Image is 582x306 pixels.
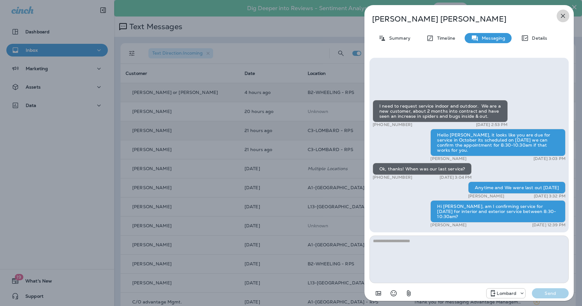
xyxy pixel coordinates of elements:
[487,289,525,297] div: +1 (630) 426-7433
[440,175,472,180] p: [DATE] 3:04 PM
[386,36,410,41] p: Summary
[468,182,566,194] div: Anytime and We were last out [DATE]
[534,194,566,199] p: [DATE] 3:32 PM
[430,129,566,156] div: Hello [PERSON_NAME], it looks like you are due for service in October its scheduled on [DATE] we ...
[434,36,455,41] p: Timeline
[532,223,566,228] p: [DATE] 12:39 PM
[476,122,508,127] p: [DATE] 2:53 PM
[373,163,472,175] div: Ok, thanks! When was our last service?
[430,200,566,223] div: Hi [PERSON_NAME], am I confirming service for [DATE] for interior and exterior service between 8:...
[373,175,412,180] p: [PHONE_NUMBER]
[468,194,504,199] p: [PERSON_NAME]
[533,156,566,161] p: [DATE] 3:03 PM
[387,287,400,300] button: Select an emoji
[430,156,467,161] p: [PERSON_NAME]
[373,100,508,122] div: I need to request service indoor and outdoor. We are a new customer, about 2 months into contract...
[497,291,516,296] p: Lombard
[479,36,505,41] p: Messaging
[372,15,545,23] p: [PERSON_NAME] [PERSON_NAME]
[373,122,412,127] p: [PHONE_NUMBER]
[372,287,385,300] button: Add in a premade template
[430,223,467,228] p: [PERSON_NAME]
[529,36,547,41] p: Details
